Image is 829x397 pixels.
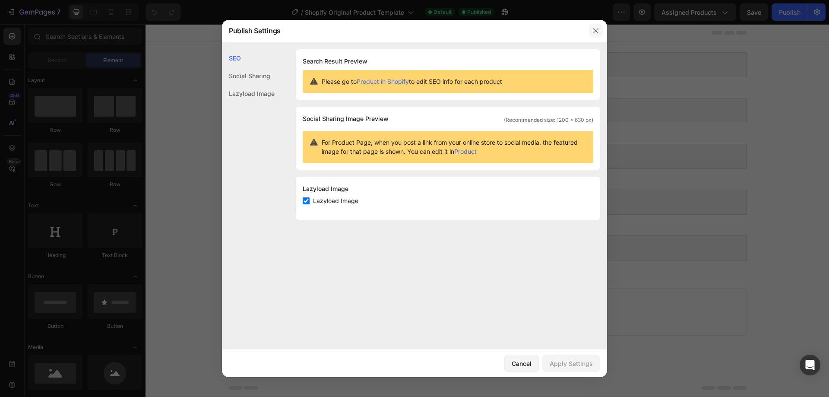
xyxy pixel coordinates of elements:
[303,56,593,67] h1: Search Result Preview
[303,184,593,194] div: Lazyload Image
[313,196,358,206] span: Lazyload Image
[321,259,362,268] span: Add section
[222,49,275,67] div: SEO
[322,138,586,156] span: For Product Page, when you post a link from your online store to social media, the featured image...
[550,359,593,368] div: Apply Settings
[249,279,301,288] div: Choose templates
[316,279,362,288] div: Generate layout
[373,289,438,297] span: then drag & drop elements
[504,355,539,372] button: Cancel
[315,127,383,137] span: Shopify section: marquee
[357,78,409,85] a: Product in Shopify
[222,67,275,85] div: Social Sharing
[512,359,532,368] div: Cancel
[542,355,600,372] button: Apply Settings
[317,173,380,183] span: Shopify section: section
[800,355,820,375] div: Open Intercom Messenger
[316,289,362,297] span: from URL or image
[322,77,502,86] span: Please go to to edit SEO info for each product
[222,85,275,102] div: Lazyload Image
[454,148,477,155] a: Product
[380,279,433,288] div: Add blank section
[504,116,593,124] span: (Recommended size: 1200 x 630 px)
[291,219,406,229] span: Shopify section: product-recommendations
[301,35,397,46] span: Shopify section: product-information
[303,114,389,124] span: Social Sharing Image Preview
[222,19,585,42] div: Publish Settings
[317,81,380,92] span: Shopify section: section
[245,289,304,297] span: inspired by CRO experts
